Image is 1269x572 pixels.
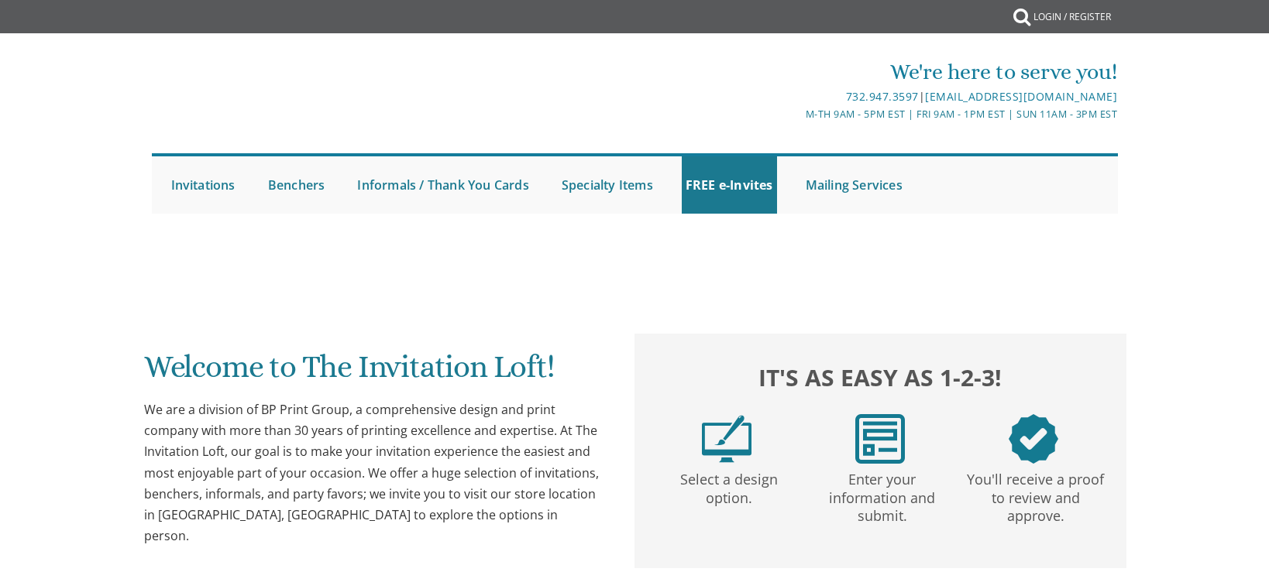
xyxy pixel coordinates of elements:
div: We are a division of BP Print Group, a comprehensive design and print company with more than 30 y... [144,399,604,546]
a: Mailing Services [802,156,906,214]
img: step2.png [855,414,905,464]
img: step3.png [1009,414,1058,464]
a: [EMAIL_ADDRESS][DOMAIN_NAME] [925,89,1117,104]
a: Invitations [167,156,239,214]
a: Benchers [264,156,329,214]
a: Specialty Items [558,156,657,214]
div: | [474,87,1117,106]
h1: Welcome to The Invitation Loft! [144,350,604,396]
div: M-Th 9am - 5pm EST | Fri 9am - 1pm EST | Sun 11am - 3pm EST [474,106,1117,122]
a: FREE e-Invites [682,156,777,214]
div: We're here to serve you! [474,57,1117,87]
p: Enter your information and submit. [809,464,956,526]
p: You'll receive a proof to review and approve. [962,464,1109,526]
p: Select a design option. [655,464,803,508]
a: Informals / Thank You Cards [353,156,532,214]
a: 732.947.3597 [846,89,919,104]
h2: It's as easy as 1-2-3! [650,360,1110,395]
img: step1.png [702,414,751,464]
